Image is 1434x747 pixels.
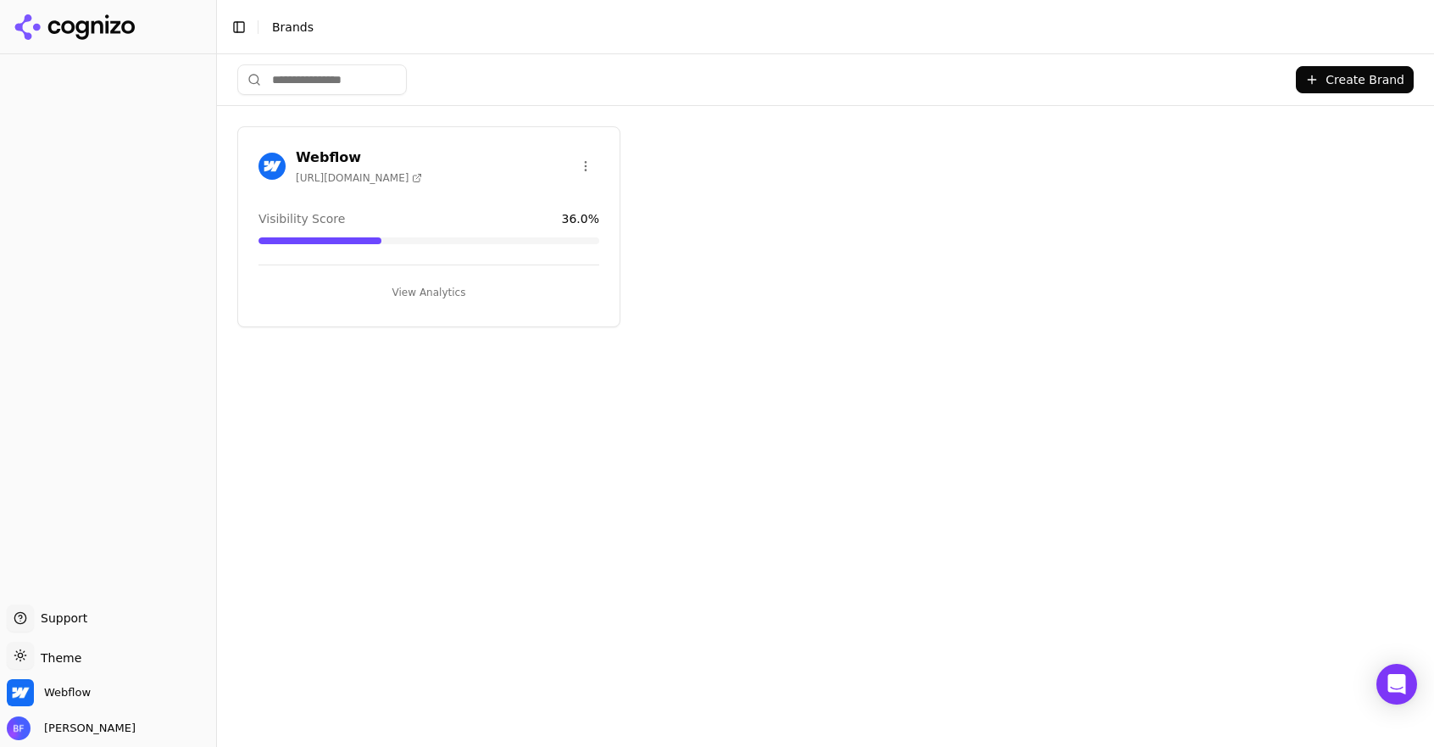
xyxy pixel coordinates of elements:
[258,279,599,306] button: View Analytics
[258,153,286,180] img: Webflow
[7,679,34,706] img: Webflow
[258,210,345,227] span: Visibility Score
[296,171,422,185] span: [URL][DOMAIN_NAME]
[296,148,422,168] h3: Webflow
[37,721,136,736] span: [PERSON_NAME]
[34,651,81,665] span: Theme
[7,716,136,740] button: Open user button
[1296,66,1414,93] button: Create Brand
[7,679,91,706] button: Open organization switcher
[44,685,91,700] span: Webflow
[1376,664,1417,705] div: Open Intercom Messenger
[272,19,1387,36] nav: breadcrumb
[562,210,599,227] span: 36.0 %
[34,610,87,627] span: Support
[272,20,314,34] span: Brands
[7,716,31,740] img: Ben Fox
